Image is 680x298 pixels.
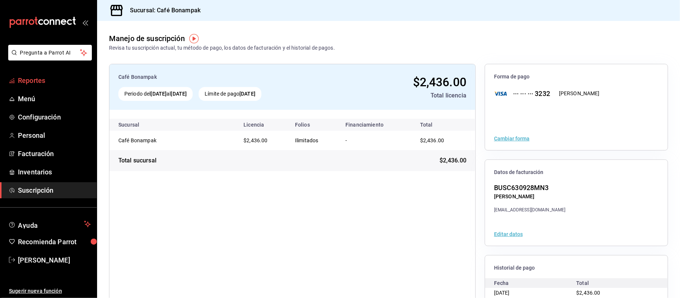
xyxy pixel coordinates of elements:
div: Sucursal [118,122,159,128]
span: [PERSON_NAME] [18,255,91,265]
span: Recomienda Parrot [18,237,91,247]
span: Reportes [18,75,91,86]
button: Editar datos [494,232,523,237]
span: Menú [18,94,91,104]
span: Suscripción [18,185,91,195]
div: Periodo del al [118,87,193,101]
strong: [DATE] [171,91,187,97]
div: [DATE] [494,288,577,298]
div: Fecha [494,278,577,288]
span: Historial de pago [494,264,659,271]
strong: [DATE] [239,91,255,97]
div: Manejo de suscripción [109,33,185,44]
td: - [339,131,411,150]
span: Configuración [18,112,91,122]
button: Pregunta a Parrot AI [8,45,92,60]
span: $2,436.00 [243,137,267,143]
div: Total [577,278,659,288]
div: [EMAIL_ADDRESS][DOMAIN_NAME] [494,207,566,213]
div: ··· ··· ··· 3232 [507,89,550,99]
span: $2,436.00 [413,75,466,89]
span: Pregunta a Parrot AI [20,49,80,57]
div: Revisa tu suscripción actual, tu método de pago, los datos de facturación y el historial de pagos. [109,44,335,52]
button: Cambiar forma [494,136,530,141]
h3: Sucursal: Café Bonampak [124,6,201,15]
span: Forma de pago [494,73,659,80]
th: Financiamiento [339,119,411,131]
td: Ilimitados [289,131,339,150]
div: Total sucursal [118,156,156,165]
span: $2,436.00 [577,290,600,296]
div: BUSC630928MN3 [494,183,566,193]
span: Personal [18,130,91,140]
th: Total [411,119,475,131]
span: Datos de facturación [494,169,659,176]
span: Ayuda [18,220,81,229]
div: Total licencia [340,91,466,100]
a: Pregunta a Parrot AI [5,54,92,62]
span: $2,436.00 [420,137,444,143]
img: Tooltip marker [189,34,199,43]
div: Café Bonampak [118,137,193,144]
th: Folios [289,119,339,131]
span: Sugerir nueva función [9,287,91,295]
button: open_drawer_menu [82,19,88,25]
th: Licencia [237,119,289,131]
span: Inventarios [18,167,91,177]
strong: [DATE] [150,91,167,97]
span: Facturación [18,149,91,159]
div: [PERSON_NAME] [494,193,566,201]
div: Café Bonampak [118,73,334,81]
div: Límite de pago [199,87,261,101]
span: $2,436.00 [440,156,466,165]
div: [PERSON_NAME] [559,90,600,97]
